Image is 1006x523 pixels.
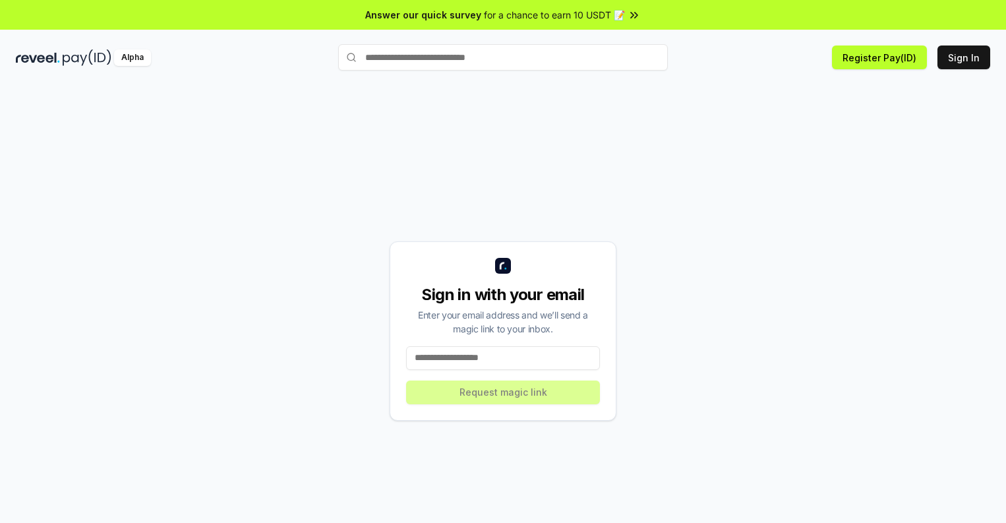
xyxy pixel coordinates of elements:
button: Sign In [937,46,990,69]
div: Enter your email address and we’ll send a magic link to your inbox. [406,308,600,336]
div: Sign in with your email [406,284,600,305]
span: for a chance to earn 10 USDT 📝 [484,8,625,22]
img: logo_small [495,258,511,274]
img: reveel_dark [16,49,60,66]
div: Alpha [114,49,151,66]
button: Register Pay(ID) [832,46,927,69]
span: Answer our quick survey [365,8,481,22]
img: pay_id [63,49,111,66]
